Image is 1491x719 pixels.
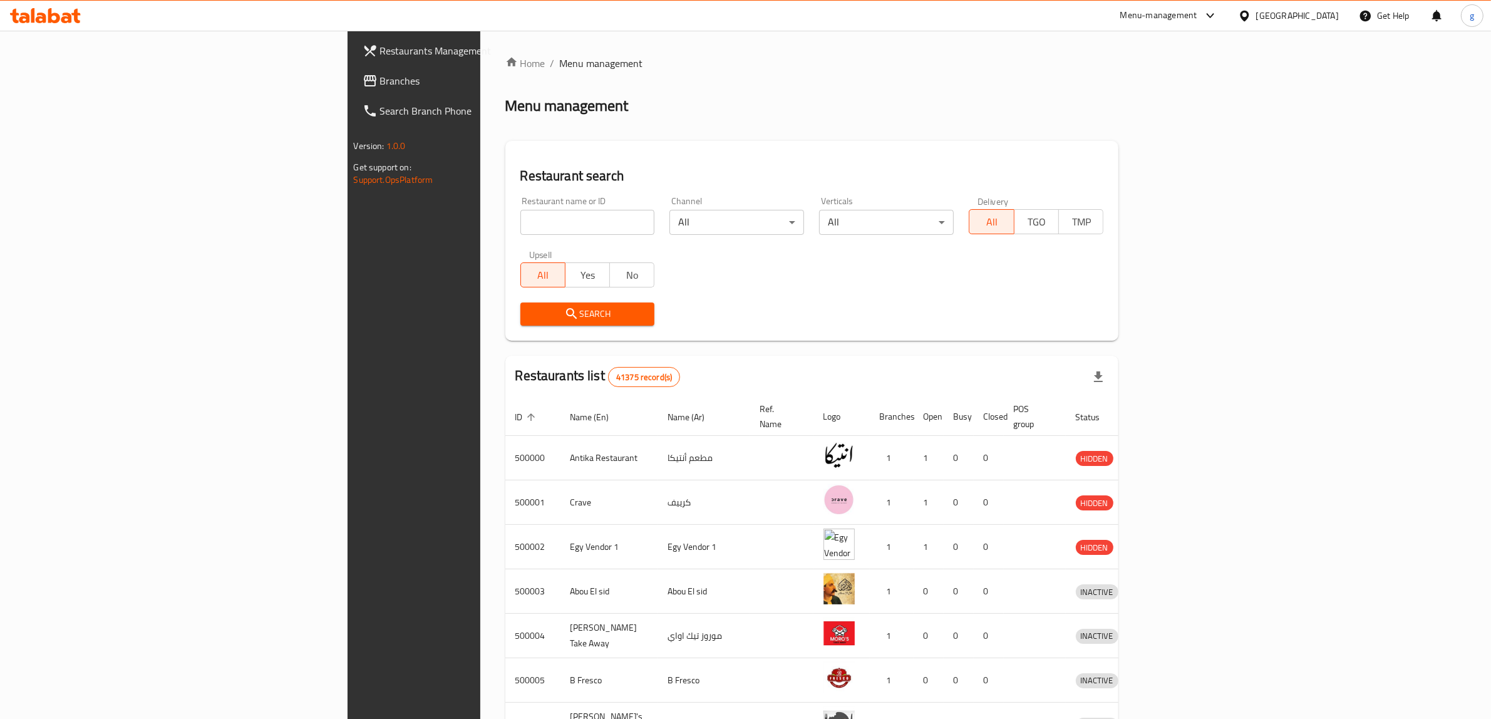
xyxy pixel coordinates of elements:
td: 1 [870,614,914,658]
nav: breadcrumb [505,56,1119,71]
span: HIDDEN [1076,541,1113,555]
th: Open [914,398,944,436]
td: 1 [914,525,944,569]
td: 0 [944,480,974,525]
button: TMP [1058,209,1103,234]
span: g [1470,9,1474,23]
span: INACTIVE [1076,673,1118,688]
td: 0 [974,525,1004,569]
span: HIDDEN [1076,452,1113,466]
div: All [669,210,804,235]
td: 1 [870,480,914,525]
td: Crave [560,480,658,525]
span: Name (Ar) [668,410,721,425]
td: Antika Restaurant [560,436,658,480]
img: Abou El sid [823,573,855,604]
span: Ref. Name [760,401,798,432]
img: B Fresco [823,662,855,693]
td: 0 [944,614,974,658]
td: كرييف [658,480,750,525]
div: INACTIVE [1076,629,1118,644]
th: Logo [813,398,870,436]
td: 1 [870,569,914,614]
span: Menu management [560,56,643,71]
h2: Menu management [505,96,629,116]
button: No [609,262,654,287]
div: All [819,210,954,235]
div: HIDDEN [1076,540,1113,555]
label: Upsell [529,250,552,259]
td: 1 [870,436,914,480]
button: Yes [565,262,610,287]
td: 1 [870,658,914,703]
td: Abou El sid [560,569,658,614]
span: Restaurants Management [380,43,587,58]
td: 0 [974,569,1004,614]
span: Name (En) [570,410,626,425]
img: Egy Vendor 1 [823,529,855,560]
span: 1.0.0 [386,138,406,154]
span: POS group [1014,401,1051,432]
span: Branches [380,73,587,88]
td: 0 [944,436,974,480]
td: [PERSON_NAME] Take Away [560,614,658,658]
td: Egy Vendor 1 [658,525,750,569]
span: Get support on: [354,159,411,175]
h2: Restaurants list [515,366,681,387]
td: 1 [870,525,914,569]
span: Search [530,306,645,322]
span: Status [1076,410,1117,425]
td: 0 [944,658,974,703]
td: 0 [914,569,944,614]
td: B Fresco [560,658,658,703]
img: Moro's Take Away [823,618,855,649]
input: Search for restaurant name or ID.. [520,210,655,235]
td: 0 [974,614,1004,658]
td: B Fresco [658,658,750,703]
td: 0 [974,658,1004,703]
h2: Restaurant search [520,167,1104,185]
td: Egy Vendor 1 [560,525,658,569]
span: Search Branch Phone [380,103,587,118]
span: TMP [1064,213,1098,231]
div: INACTIVE [1076,584,1118,599]
td: موروز تيك اواي [658,614,750,658]
td: 1 [914,436,944,480]
span: All [526,266,560,284]
div: HIDDEN [1076,451,1113,466]
span: No [615,266,649,284]
div: Total records count [608,367,680,387]
td: 0 [974,480,1004,525]
span: INACTIVE [1076,629,1118,643]
div: HIDDEN [1076,495,1113,510]
button: All [969,209,1014,234]
td: 0 [914,658,944,703]
span: 41375 record(s) [609,371,679,383]
button: TGO [1014,209,1059,234]
td: 0 [944,569,974,614]
span: Yes [570,266,605,284]
span: ID [515,410,539,425]
div: Menu-management [1120,8,1197,23]
td: 0 [974,436,1004,480]
div: Export file [1083,362,1113,392]
span: TGO [1019,213,1054,231]
div: [GEOGRAPHIC_DATA] [1256,9,1339,23]
span: All [974,213,1009,231]
span: INACTIVE [1076,585,1118,599]
button: Search [520,303,655,326]
label: Delivery [978,197,1009,205]
td: Abou El sid [658,569,750,614]
th: Busy [944,398,974,436]
td: 1 [914,480,944,525]
td: 0 [914,614,944,658]
th: Branches [870,398,914,436]
button: All [520,262,565,287]
span: HIDDEN [1076,496,1113,510]
span: Version: [354,138,384,154]
a: Support.OpsPlatform [354,172,433,188]
img: Antika Restaurant [823,440,855,471]
td: 0 [944,525,974,569]
a: Restaurants Management [353,36,597,66]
